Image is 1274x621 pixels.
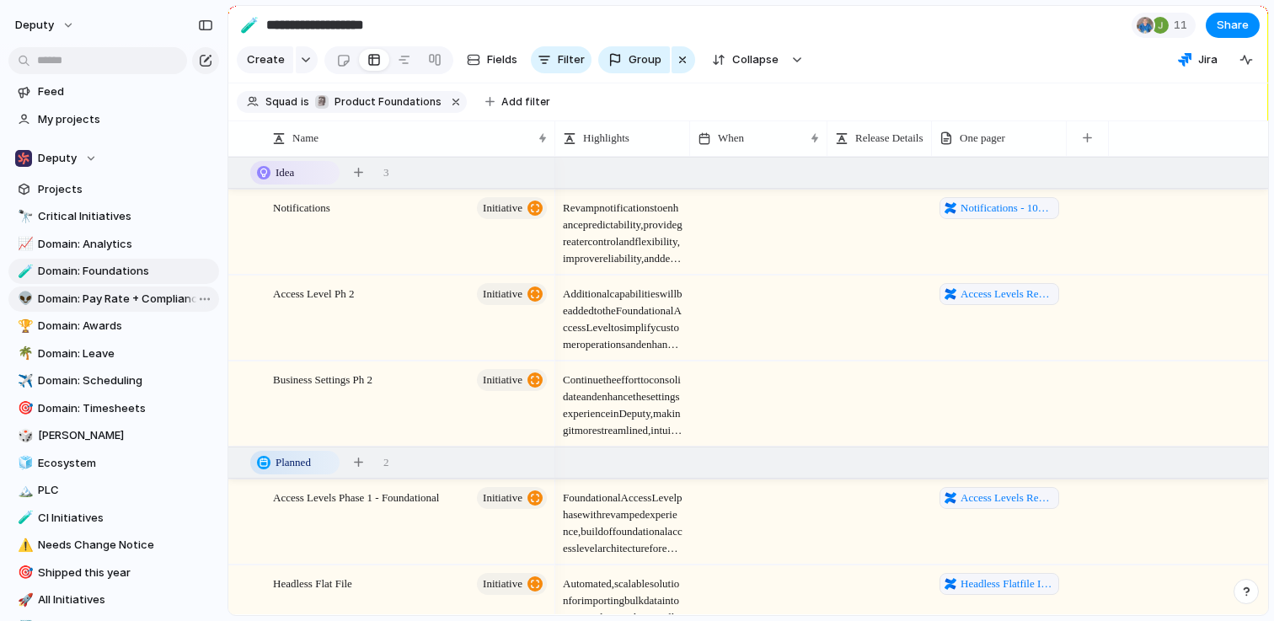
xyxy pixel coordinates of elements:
[15,537,32,554] button: ⚠️
[598,46,670,73] button: Group
[38,263,213,280] span: Domain: Foundations
[38,427,213,444] span: [PERSON_NAME]
[8,146,219,171] button: Deputy
[8,12,83,39] button: deputy
[8,286,219,312] a: 👽Domain: Pay Rate + Compliance
[961,575,1054,592] span: Headless Flatfile Import
[8,79,219,104] a: Feed
[265,94,297,110] span: Squad
[18,563,29,582] div: 🎯
[38,208,213,225] span: Critical Initiatives
[8,560,219,586] a: 🎯Shipped this year
[961,200,1054,217] span: Notifications - 10M opportunities a day to delight customers
[483,486,522,510] span: initiative
[939,197,1059,219] a: Notifications - 10M opportunities a day to delight customers
[18,481,29,501] div: 🏔️
[15,565,32,581] button: 🎯
[939,283,1059,305] a: Access Levels Revamp One Pager
[1171,47,1224,72] button: Jira
[718,130,744,147] span: When
[961,490,1054,506] span: Access Levels Revamp One Pager
[335,94,442,110] span: Product Foundations
[15,455,32,472] button: 🧊
[531,46,591,73] button: Filter
[236,12,263,39] button: 🧪
[38,400,213,417] span: Domain: Timesheets
[18,508,29,527] div: 🧪
[18,372,29,391] div: ✈️
[383,454,389,471] span: 2
[855,130,923,147] span: Release Details
[276,454,311,471] span: Planned
[18,453,29,473] div: 🧊
[960,130,1005,147] span: One pager
[1198,51,1218,68] span: Jira
[8,177,219,202] a: Projects
[8,478,219,503] div: 🏔️PLC
[18,262,29,281] div: 🧪
[8,313,219,339] div: 🏆Domain: Awards
[15,427,32,444] button: 🎲
[15,510,32,527] button: 🧪
[8,451,219,476] a: 🧊Ecosystem
[18,536,29,555] div: ⚠️
[38,150,77,167] span: Deputy
[15,263,32,280] button: 🧪
[8,533,219,558] div: ⚠️Needs Change Notice
[18,399,29,418] div: 🎯
[477,487,547,509] button: initiative
[315,95,329,109] div: 🗿
[38,510,213,527] span: CI Initiatives
[8,204,219,229] a: 🔭Critical Initiatives
[15,291,32,308] button: 👽
[629,51,661,68] span: Group
[15,208,32,225] button: 🔭
[8,341,219,367] a: 🌴Domain: Leave
[483,368,522,392] span: initiative
[15,400,32,417] button: 🎯
[18,207,29,227] div: 🔭
[732,51,779,68] span: Collapse
[15,372,32,389] button: ✈️
[18,317,29,336] div: 🏆
[18,426,29,446] div: 🎲
[8,259,219,284] a: 🧪Domain: Foundations
[556,276,689,353] span: Additional capabilities will be added to the Foundational Access Level to simplify customer opera...
[273,573,352,592] span: Headless Flat File
[8,396,219,421] a: 🎯Domain: Timesheets
[273,369,372,388] span: Business Settings Ph 2
[501,94,550,110] span: Add filter
[8,368,219,393] a: ✈️Domain: Scheduling
[477,197,547,219] button: initiative
[460,46,524,73] button: Fields
[477,369,547,391] button: initiative
[483,282,522,306] span: initiative
[477,573,547,595] button: initiative
[556,190,689,267] span: Revamp notifications to enhance predictability, provide greater control and flexibility, improve ...
[8,587,219,613] a: 🚀All Initiatives
[702,46,787,73] button: Collapse
[1174,17,1192,34] span: 11
[247,51,285,68] span: Create
[556,480,689,557] span: Foundational Access Level phase with revamped experience, build of foundational access level arch...
[583,130,629,147] span: Highlights
[292,130,318,147] span: Name
[38,565,213,581] span: Shipped this year
[939,487,1059,509] a: Access Levels Revamp One Pager
[8,506,219,531] a: 🧪CI Initiatives
[38,537,213,554] span: Needs Change Notice
[311,93,445,111] button: 🗿Product Foundations
[297,93,313,111] button: is
[475,90,560,114] button: Add filter
[38,345,213,362] span: Domain: Leave
[15,345,32,362] button: 🌴
[38,482,213,499] span: PLC
[38,291,213,308] span: Domain: Pay Rate + Compliance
